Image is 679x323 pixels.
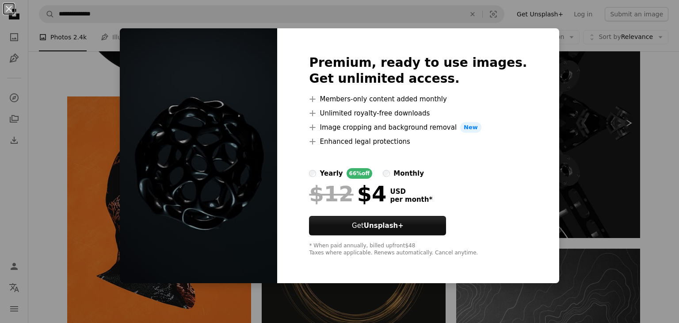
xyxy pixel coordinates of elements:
[383,170,390,177] input: monthly
[309,170,316,177] input: yearly66%off
[309,136,527,147] li: Enhanced legal protections
[390,188,432,196] span: USD
[460,122,481,133] span: New
[309,122,527,133] li: Image cropping and background removal
[320,168,343,179] div: yearly
[309,182,353,205] span: $12
[309,55,527,87] h2: Premium, ready to use images. Get unlimited access.
[309,108,527,119] li: Unlimited royalty-free downloads
[309,182,386,205] div: $4
[309,216,446,235] button: GetUnsplash+
[309,94,527,104] li: Members-only content added monthly
[347,168,373,179] div: 66% off
[393,168,424,179] div: monthly
[120,28,277,283] img: premium_photo-1687284885133-7d67dc5df3ed
[390,196,432,204] span: per month *
[309,242,527,257] div: * When paid annually, billed upfront $48 Taxes where applicable. Renews automatically. Cancel any...
[364,222,404,230] strong: Unsplash+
